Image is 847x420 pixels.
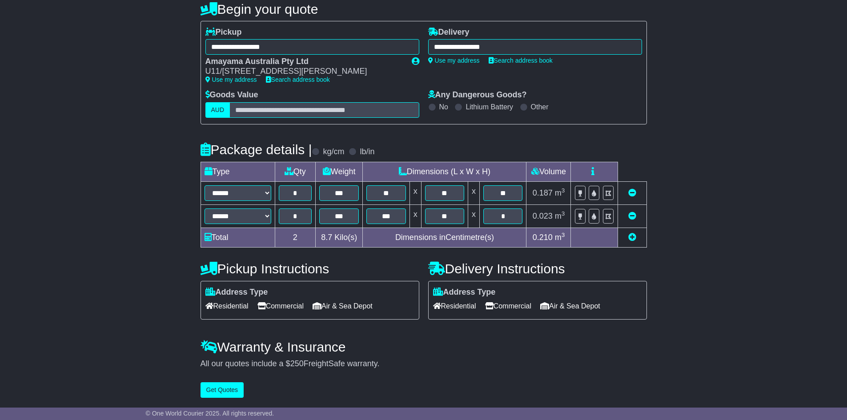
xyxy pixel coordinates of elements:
sup: 3 [562,232,565,238]
span: Commercial [257,299,304,313]
div: U11/[STREET_ADDRESS][PERSON_NAME] [205,67,403,76]
label: No [439,103,448,111]
label: Address Type [433,288,496,297]
span: 8.7 [321,233,332,242]
h4: Begin your quote [201,2,647,16]
td: Dimensions in Centimetre(s) [363,228,526,247]
span: Air & Sea Depot [540,299,600,313]
td: 2 [275,228,316,247]
td: Type [201,162,275,181]
span: 250 [290,359,304,368]
a: Remove this item [628,212,636,220]
td: Total [201,228,275,247]
h4: Pickup Instructions [201,261,419,276]
div: Amayama Australia Pty Ltd [205,57,403,67]
a: Search address book [266,76,330,83]
span: m [555,233,565,242]
td: Weight [316,162,363,181]
span: Air & Sea Depot [313,299,373,313]
sup: 3 [562,210,565,217]
span: © One World Courier 2025. All rights reserved. [146,410,274,417]
h4: Delivery Instructions [428,261,647,276]
td: Volume [526,162,571,181]
td: Dimensions (L x W x H) [363,162,526,181]
span: Residential [205,299,249,313]
span: Commercial [485,299,531,313]
span: 0.023 [533,212,553,220]
td: x [409,181,421,204]
label: AUD [205,102,230,118]
div: All our quotes include a $ FreightSafe warranty. [201,359,647,369]
td: Qty [275,162,316,181]
label: Lithium Battery [466,103,513,111]
button: Get Quotes [201,382,244,398]
label: lb/in [360,147,374,157]
td: x [409,204,421,228]
span: Residential [433,299,476,313]
sup: 3 [562,187,565,194]
td: x [468,204,480,228]
span: 0.210 [533,233,553,242]
label: Pickup [205,28,242,37]
h4: Warranty & Insurance [201,340,647,354]
td: x [468,181,480,204]
a: Search address book [489,57,553,64]
label: Any Dangerous Goods? [428,90,527,100]
a: Remove this item [628,188,636,197]
span: 0.187 [533,188,553,197]
a: Use my address [428,57,480,64]
td: Kilo(s) [316,228,363,247]
span: m [555,212,565,220]
a: Add new item [628,233,636,242]
label: Goods Value [205,90,258,100]
label: kg/cm [323,147,344,157]
h4: Package details | [201,142,312,157]
a: Use my address [205,76,257,83]
label: Other [531,103,549,111]
label: Address Type [205,288,268,297]
label: Delivery [428,28,470,37]
span: m [555,188,565,197]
